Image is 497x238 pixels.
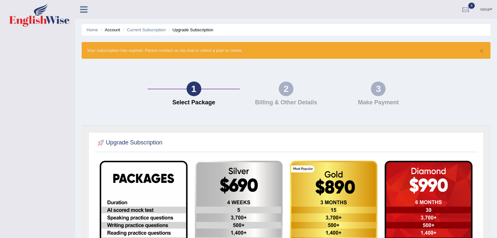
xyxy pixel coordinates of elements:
a: Home [87,27,98,32]
h4: Make Payment [336,99,421,106]
h2: Upgrade Subscription [96,138,162,148]
div: Your subscription has expired. Please contact us via chat or select a plan to renew [82,42,490,59]
div: 3 [371,82,386,96]
li: Upgrade Subscription [167,27,213,33]
h4: Billing & Other Details [243,99,329,106]
h4: Select Package [151,99,237,106]
span: 4 [468,3,475,9]
a: Current Subscription [127,27,166,32]
div: 1 [187,82,201,96]
li: Account [99,27,120,33]
div: 2 [279,82,293,96]
button: × [480,47,484,54]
